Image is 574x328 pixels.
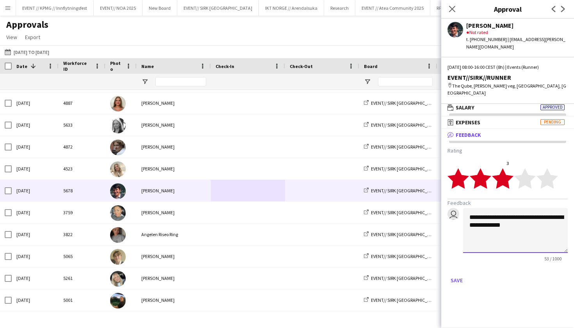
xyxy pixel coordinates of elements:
img: Bastian Solem [110,249,126,265]
a: Export [22,32,43,42]
span: EVENT// SIRK [GEOGRAPHIC_DATA] [371,122,440,128]
span: Workforce ID [63,60,91,72]
span: EVENT// SIRK [GEOGRAPHIC_DATA] [371,166,440,172]
a: View [3,32,20,42]
a: EVENT// SIRK [GEOGRAPHIC_DATA] [364,122,440,128]
div: [DATE] [12,114,59,136]
span: Feedback [456,131,481,138]
a: EVENT// SIRK [GEOGRAPHIC_DATA] [364,188,440,194]
div: 5633 [59,114,105,136]
div: EVENT//SIRK//RUNNER [447,74,568,81]
div: 5065 [59,246,105,267]
div: [DATE] [12,180,59,201]
div: Angelen Riseo Ring [137,224,211,245]
img: Christian Smelhus [110,293,126,308]
img: Eskil Fossum Solhaug [110,183,126,199]
div: [PERSON_NAME] [137,136,211,158]
img: Oda Hansson [110,271,126,287]
div: 4887 [59,92,105,114]
button: IKT NORGE // Arendalsuka [259,0,324,16]
button: Open Filter Menu [141,78,148,85]
div: [DATE] [12,289,59,311]
img: Daniela Alejandra Eriksen Stenvadet [110,205,126,221]
a: EVENT// SIRK [GEOGRAPHIC_DATA] [364,210,440,215]
span: Check-Out [290,63,313,69]
div: [PERSON_NAME] [137,114,211,136]
div: [DATE] [12,224,59,245]
div: [PERSON_NAME] [137,158,211,179]
mat-expansion-panel-header: SalaryApproved [441,102,574,113]
div: 5678 [59,180,105,201]
a: EVENT// SIRK [GEOGRAPHIC_DATA] [364,144,440,150]
button: EVENT// SIRK [GEOGRAPHIC_DATA] [177,0,259,16]
div: [PERSON_NAME] [137,180,211,201]
a: EVENT// SIRK [GEOGRAPHIC_DATA] [364,275,440,281]
button: Research [324,0,355,16]
img: Selma Finne [110,96,126,111]
a: EVENT// SIRK [GEOGRAPHIC_DATA] [364,297,440,303]
div: 4523 [59,158,105,179]
span: EVENT// SIRK [GEOGRAPHIC_DATA] [371,188,440,194]
img: Maria Grefberg [110,118,126,133]
span: EVENT// SIRK [GEOGRAPHIC_DATA] [371,275,440,281]
div: [DATE] [12,92,59,114]
span: Photo [110,60,123,72]
span: Approved [540,104,565,110]
div: Not rated [466,29,568,36]
button: [DATE] to [DATE] [3,47,51,57]
div: [PERSON_NAME] [137,246,211,267]
div: 5261 [59,267,105,289]
span: Export [25,34,40,41]
a: EVENT// SIRK [GEOGRAPHIC_DATA] [364,253,440,259]
span: Expenses [456,119,480,126]
div: [PERSON_NAME] [137,92,211,114]
mat-expansion-panel-header: ExpensesPending [441,117,574,128]
input: Board Filter Input [378,77,433,86]
span: Board [364,63,378,69]
span: 53 / 1000 [538,256,568,262]
span: EVENT// SIRK [GEOGRAPHIC_DATA] [371,100,440,106]
img: Jesper Roth [110,140,126,155]
span: Name [141,63,154,69]
button: New Board [143,0,177,16]
button: EVENT// NOA 2025 [94,0,143,16]
div: t. [PHONE_NUMBER] | [EMAIL_ADDRESS][PERSON_NAME][DOMAIN_NAME] [466,36,568,50]
span: Pending [540,119,565,125]
div: 3759 [59,202,105,223]
span: EVENT// SIRK [GEOGRAPHIC_DATA] [371,231,440,237]
mat-expansion-panel-header: Feedback [441,129,574,141]
button: Open Filter Menu [364,78,371,85]
button: RF // Colorline - BAT [430,0,481,16]
div: [DATE] [12,267,59,289]
a: EVENT// SIRK [GEOGRAPHIC_DATA] [364,100,440,106]
div: 5001 [59,289,105,311]
h3: Feedback [447,199,568,206]
div: [PERSON_NAME] [137,289,211,311]
div: The Qube, [PERSON_NAME] veg, [GEOGRAPHIC_DATA], [GEOGRAPHIC_DATA] [447,82,568,97]
button: EVENT // Atea Community 2025 [355,0,430,16]
input: Name Filter Input [155,77,206,86]
h3: Rating [447,147,568,154]
img: Vanessa Riise Naas [110,161,126,177]
span: EVENT// SIRK [GEOGRAPHIC_DATA] [371,253,440,259]
a: EVENT// SIRK [GEOGRAPHIC_DATA] [364,166,440,172]
div: 3 [447,160,568,166]
span: Date [16,63,27,69]
span: Salary [456,104,474,111]
span: EVENT// SIRK [GEOGRAPHIC_DATA] [371,210,440,215]
button: Save [447,274,466,287]
div: 4872 [59,136,105,158]
div: 3822 [59,224,105,245]
span: Check-In [216,63,234,69]
div: [PERSON_NAME] [137,202,211,223]
button: EVENT // KPMG // Innflytningsfest [16,0,94,16]
div: [PERSON_NAME] [466,22,568,29]
div: [DATE] [12,136,59,158]
img: Angelen Riseo Ring [110,227,126,243]
span: View [6,34,17,41]
div: [DATE] [12,246,59,267]
span: EVENT// SIRK [GEOGRAPHIC_DATA] [371,144,440,150]
div: Feedback [441,141,574,293]
h3: Approval [441,4,574,14]
div: [DATE] [12,158,59,179]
